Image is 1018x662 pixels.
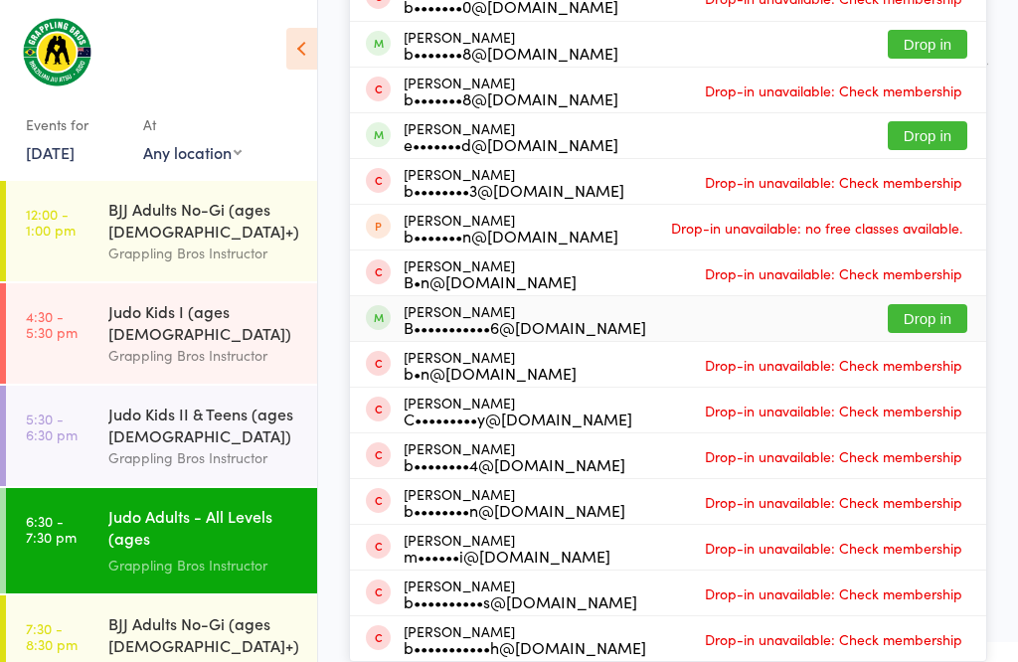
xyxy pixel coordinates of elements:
div: b••••••••••s@[DOMAIN_NAME] [404,593,637,609]
div: b••••••••3@[DOMAIN_NAME] [404,182,624,198]
span: Drop-in unavailable: Check membership [700,624,967,654]
span: Drop-in unavailable: no free classes available. [666,213,967,243]
a: 12:00 -1:00 pmBJJ Adults No-Gi (ages [DEMOGRAPHIC_DATA]+)Grappling Bros Instructor [6,181,317,281]
div: b••••••••4@[DOMAIN_NAME] [404,456,625,472]
span: Drop-in unavailable: Check membership [700,167,967,197]
span: Drop-in unavailable: Check membership [700,76,967,105]
div: [PERSON_NAME] [404,578,637,609]
div: C•••••••••y@[DOMAIN_NAME] [404,411,632,426]
span: Drop-in unavailable: Check membership [700,487,967,517]
div: [PERSON_NAME] [404,212,618,244]
div: Grappling Bros Instructor [108,344,300,367]
a: 4:30 -5:30 pmJudo Kids I (ages [DEMOGRAPHIC_DATA])Grappling Bros Instructor [6,283,317,384]
div: BJJ Adults No-Gi (ages [DEMOGRAPHIC_DATA]+) [108,198,300,242]
span: Drop-in unavailable: Check membership [700,396,967,425]
a: [DATE] [26,141,75,163]
a: 5:30 -6:30 pmJudo Kids II & Teens (ages [DEMOGRAPHIC_DATA])Grappling Bros Instructor [6,386,317,486]
div: m••••••i@[DOMAIN_NAME] [404,548,610,564]
div: b•••••••••••h@[DOMAIN_NAME] [404,639,646,655]
div: BJJ Adults No-Gi (ages [DEMOGRAPHIC_DATA]+) [108,612,300,656]
div: [PERSON_NAME] [404,29,618,61]
div: Grappling Bros Instructor [108,446,300,469]
div: Events for [26,108,123,141]
div: Grappling Bros Instructor [108,554,300,577]
div: [PERSON_NAME] [404,623,646,655]
div: b•••••••8@[DOMAIN_NAME] [404,45,618,61]
button: Drop in [888,30,967,59]
span: Drop-in unavailable: Check membership [700,579,967,608]
span: Drop-in unavailable: Check membership [700,441,967,471]
span: Drop-in unavailable: Check membership [700,350,967,380]
div: [PERSON_NAME] [404,395,632,426]
div: b••••••••n@[DOMAIN_NAME] [404,502,625,518]
div: b•n@[DOMAIN_NAME] [404,365,577,381]
time: 5:30 - 6:30 pm [26,411,78,442]
span: Drop-in unavailable: Check membership [700,533,967,563]
div: e•••••••d@[DOMAIN_NAME] [404,136,618,152]
div: b•••••••8@[DOMAIN_NAME] [404,90,618,106]
div: Any location [143,141,242,163]
div: B•n@[DOMAIN_NAME] [404,273,577,289]
div: Grappling Bros Instructor [108,242,300,264]
button: Drop in [888,304,967,333]
div: [PERSON_NAME] [404,440,625,472]
div: [PERSON_NAME] [404,120,618,152]
time: 7:30 - 8:30 pm [26,620,78,652]
span: Drop-in unavailable: Check membership [700,258,967,288]
div: b•••••••n@[DOMAIN_NAME] [404,228,618,244]
div: At [143,108,242,141]
div: [PERSON_NAME] [404,75,618,106]
img: Grappling Bros Wollongong [20,15,94,88]
div: [PERSON_NAME] [404,257,577,289]
time: 4:30 - 5:30 pm [26,308,78,340]
time: 6:30 - 7:30 pm [26,513,77,545]
a: 6:30 -7:30 pmJudo Adults - All Levels (ages [DEMOGRAPHIC_DATA]+)Grappling Bros Instructor [6,488,317,593]
time: 12:00 - 1:00 pm [26,206,76,238]
div: [PERSON_NAME] [404,349,577,381]
div: Judo Kids II & Teens (ages [DEMOGRAPHIC_DATA]) [108,403,300,446]
div: [PERSON_NAME] [404,303,646,335]
button: Drop in [888,121,967,150]
div: [PERSON_NAME] [404,166,624,198]
div: Judo Kids I (ages [DEMOGRAPHIC_DATA]) [108,300,300,344]
div: B•••••••••••6@[DOMAIN_NAME] [404,319,646,335]
div: [PERSON_NAME] [404,532,610,564]
div: [PERSON_NAME] [404,486,625,518]
div: Judo Adults - All Levels (ages [DEMOGRAPHIC_DATA]+) [108,505,300,554]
